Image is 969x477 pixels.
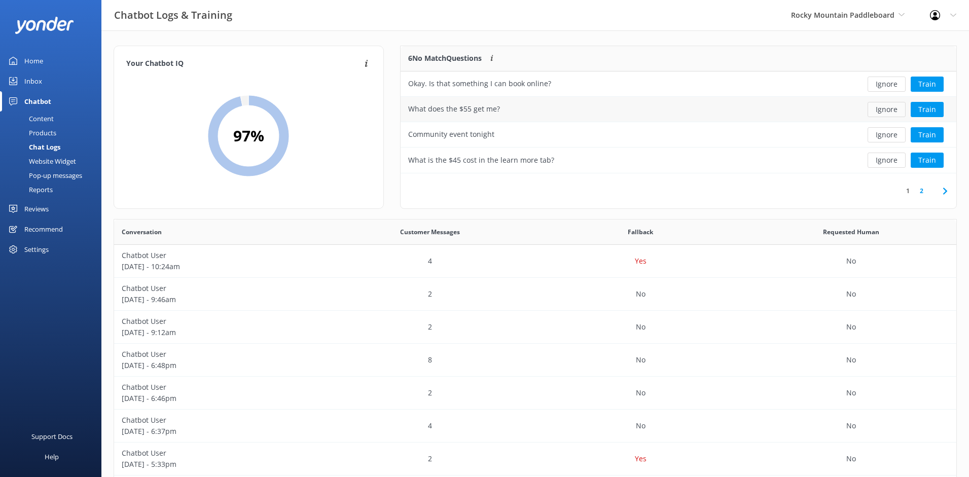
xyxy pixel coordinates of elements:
[401,71,956,173] div: grid
[846,354,856,365] p: No
[401,148,956,173] div: row
[408,155,554,166] div: What is the $45 cost in the learn more tab?
[868,102,906,117] button: Ignore
[122,294,317,305] p: [DATE] - 9:46am
[6,154,101,168] a: Website Widget
[114,443,956,475] div: row
[6,140,60,154] div: Chat Logs
[126,58,362,69] h4: Your Chatbot IQ
[628,227,653,237] span: Fallback
[122,382,317,393] p: Chatbot User
[846,321,856,333] p: No
[408,78,551,89] div: Okay. Is that something I can book online?
[846,453,856,464] p: No
[24,199,49,219] div: Reviews
[400,227,460,237] span: Customer Messages
[6,182,53,197] div: Reports
[915,186,928,196] a: 2
[636,420,645,431] p: No
[122,426,317,437] p: [DATE] - 6:37pm
[846,255,856,267] p: No
[122,415,317,426] p: Chatbot User
[45,447,59,467] div: Help
[6,140,101,154] a: Chat Logs
[122,349,317,360] p: Chatbot User
[401,122,956,148] div: row
[122,327,317,338] p: [DATE] - 9:12am
[122,227,162,237] span: Conversation
[911,153,944,168] button: Train
[6,112,101,126] a: Content
[122,360,317,371] p: [DATE] - 6:48pm
[6,112,54,126] div: Content
[636,321,645,333] p: No
[408,103,500,115] div: What does the $55 get me?
[428,420,432,431] p: 4
[428,387,432,398] p: 2
[428,288,432,300] p: 2
[6,168,101,182] a: Pop-up messages
[791,10,894,20] span: Rocky Mountain Paddleboard
[635,453,647,464] p: Yes
[428,354,432,365] p: 8
[114,377,956,410] div: row
[122,316,317,327] p: Chatbot User
[114,410,956,443] div: row
[122,261,317,272] p: [DATE] - 10:24am
[868,153,906,168] button: Ignore
[114,245,956,278] div: row
[428,255,432,267] p: 4
[636,288,645,300] p: No
[911,127,944,142] button: Train
[911,102,944,117] button: Train
[6,126,56,140] div: Products
[428,453,432,464] p: 2
[24,91,51,112] div: Chatbot
[846,420,856,431] p: No
[636,354,645,365] p: No
[428,321,432,333] p: 2
[846,387,856,398] p: No
[911,77,944,92] button: Train
[901,186,915,196] a: 1
[868,77,906,92] button: Ignore
[6,168,82,182] div: Pop-up messages
[6,182,101,197] a: Reports
[823,227,879,237] span: Requested Human
[401,71,956,97] div: row
[408,129,494,140] div: Community event tonight
[114,311,956,344] div: row
[114,7,232,23] h3: Chatbot Logs & Training
[408,53,482,64] p: 6 No Match Questions
[636,387,645,398] p: No
[24,71,42,91] div: Inbox
[635,255,647,267] p: Yes
[868,127,906,142] button: Ignore
[122,448,317,459] p: Chatbot User
[122,283,317,294] p: Chatbot User
[15,17,74,33] img: yonder-white-logo.png
[24,239,49,260] div: Settings
[31,426,73,447] div: Support Docs
[233,124,264,148] h2: 97 %
[122,393,317,404] p: [DATE] - 6:46pm
[114,344,956,377] div: row
[846,288,856,300] p: No
[24,51,43,71] div: Home
[6,154,76,168] div: Website Widget
[401,97,956,122] div: row
[114,278,956,311] div: row
[24,219,63,239] div: Recommend
[6,126,101,140] a: Products
[122,459,317,470] p: [DATE] - 5:33pm
[122,250,317,261] p: Chatbot User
